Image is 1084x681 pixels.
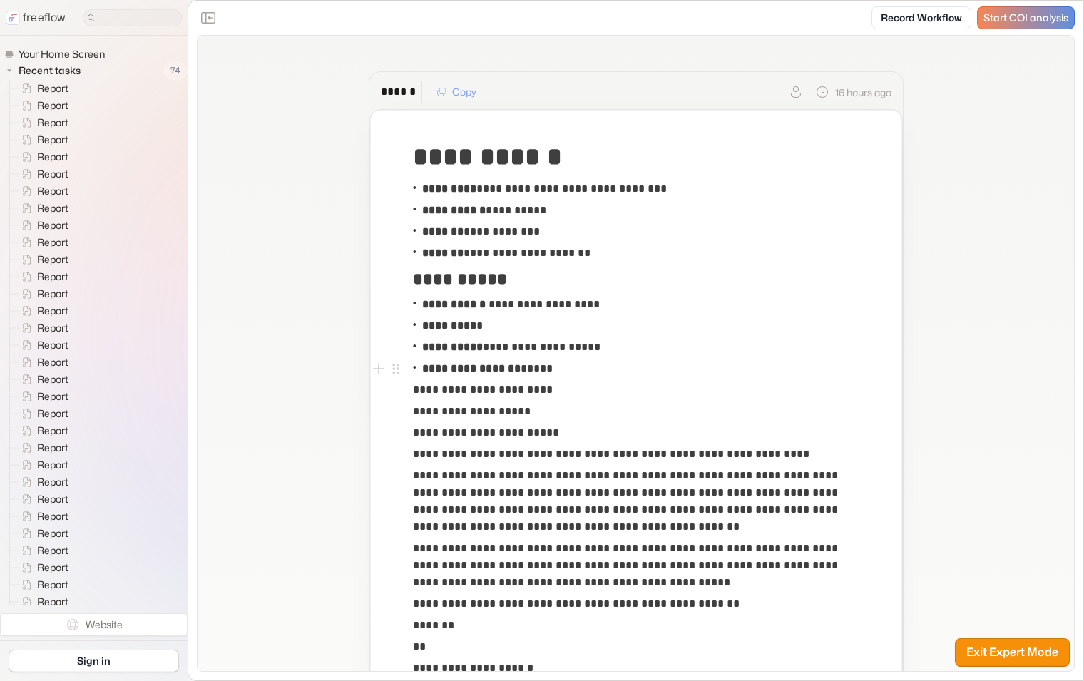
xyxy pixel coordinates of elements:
[835,85,891,100] p: 16 hours ago
[34,338,73,352] span: Report
[10,473,74,491] a: Report
[34,526,73,541] span: Report
[34,270,73,284] span: Report
[34,560,73,575] span: Report
[10,148,74,165] a: Report
[871,6,971,29] a: Record Workflow
[163,61,188,80] span: 74
[34,543,73,558] span: Report
[370,360,387,377] button: Add block
[387,360,404,377] button: Open block menu
[983,12,1068,24] span: Start COI analysis
[9,650,179,672] a: Sign in
[6,9,66,26] a: freeflow
[197,6,220,29] button: Close the sidebar
[34,218,73,232] span: Report
[10,371,74,388] a: Report
[34,372,73,386] span: Report
[34,184,73,198] span: Report
[34,441,73,455] span: Report
[10,388,74,405] a: Report
[977,6,1075,29] a: Start COI analysis
[10,234,74,251] a: Report
[34,81,73,96] span: Report
[34,201,73,215] span: Report
[34,167,73,181] span: Report
[34,116,73,130] span: Report
[34,355,73,369] span: Report
[10,114,74,131] a: Report
[34,235,73,250] span: Report
[16,63,85,78] span: Recent tasks
[4,62,86,79] button: Recent tasks
[34,458,73,472] span: Report
[10,576,74,593] a: Report
[10,593,74,610] a: Report
[955,638,1070,667] button: Exit Expert Mode
[34,424,73,438] span: Report
[34,252,73,267] span: Report
[34,595,73,609] span: Report
[10,542,74,559] a: Report
[10,80,74,97] a: Report
[16,47,109,61] span: Your Home Screen
[10,251,74,268] a: Report
[10,439,74,456] a: Report
[10,131,74,148] a: Report
[34,475,73,489] span: Report
[34,406,73,421] span: Report
[10,508,74,525] a: Report
[34,578,73,592] span: Report
[10,337,74,354] a: Report
[10,302,74,319] a: Report
[34,150,73,164] span: Report
[34,509,73,523] span: Report
[10,491,74,508] a: Report
[34,287,73,301] span: Report
[10,285,74,302] a: Report
[10,165,74,183] a: Report
[10,268,74,285] a: Report
[34,389,73,404] span: Report
[10,559,74,576] a: Report
[428,81,485,103] button: Copy
[10,456,74,473] a: Report
[34,133,73,147] span: Report
[34,492,73,506] span: Report
[10,97,74,114] a: Report
[10,422,74,439] a: Report
[10,354,74,371] a: Report
[34,304,73,318] span: Report
[10,217,74,234] a: Report
[4,47,111,61] a: Your Home Screen
[34,98,73,113] span: Report
[10,319,74,337] a: Report
[10,405,74,422] a: Report
[10,200,74,217] a: Report
[10,525,74,542] a: Report
[23,9,66,26] p: freeflow
[10,183,74,200] a: Report
[34,321,73,335] span: Report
